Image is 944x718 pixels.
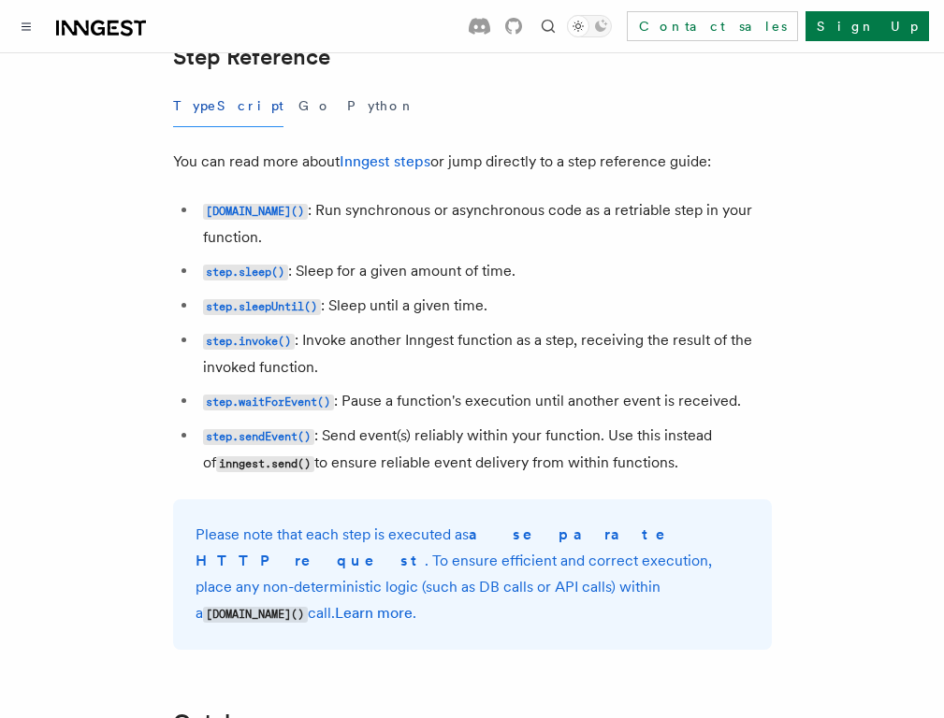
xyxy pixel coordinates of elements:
[197,258,772,285] li: : Sleep for a given amount of time.
[197,388,772,415] li: : Pause a function's execution until another event is received.
[340,152,430,170] a: Inngest steps
[197,293,772,320] li: : Sleep until a given time.
[203,426,314,444] a: step.sendEvent()
[216,456,314,472] code: inngest.send()
[197,327,772,381] li: : Invoke another Inngest function as a step, receiving the result of the invoked function.
[203,296,321,314] a: step.sleepUntil()
[203,392,334,409] a: step.waitForEvent()
[627,11,798,41] a: Contact sales
[173,44,330,70] a: Step Reference
[203,265,288,280] code: step.sleep()
[537,15,559,37] button: Find something...
[203,201,308,219] a: [DOMAIN_NAME]()
[203,204,308,220] code: [DOMAIN_NAME]()
[197,423,772,477] li: : Send event(s) reliably within your function. Use this instead of to ensure reliable event deliv...
[203,429,314,445] code: step.sendEvent()
[203,262,288,280] a: step.sleep()
[197,197,772,251] li: : Run synchronous or asynchronous code as a retriable step in your function.
[203,607,308,623] code: [DOMAIN_NAME]()
[335,604,413,622] a: Learn more
[173,149,772,175] p: You can read more about or jump directly to a step reference guide:
[203,331,295,349] a: step.invoke()
[567,15,612,37] button: Toggle dark mode
[203,334,295,350] code: step.invoke()
[203,395,334,410] code: step.waitForEvent()
[298,85,332,127] button: Go
[347,85,415,127] button: Python
[15,15,37,37] button: Toggle navigation
[203,299,321,315] code: step.sleepUntil()
[806,11,929,41] a: Sign Up
[173,85,283,127] button: TypeScript
[196,522,749,627] p: Please note that each step is executed as . To ensure efficient and correct execution, place any ...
